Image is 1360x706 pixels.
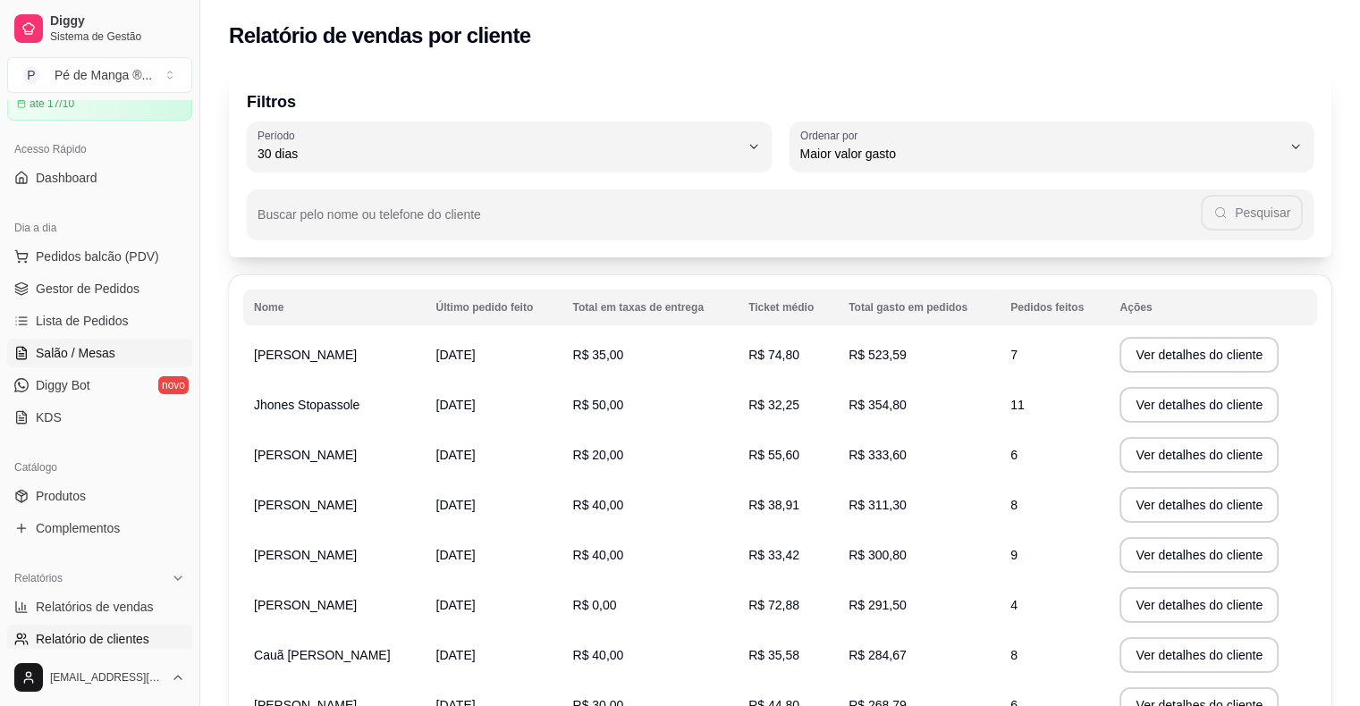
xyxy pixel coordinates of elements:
a: Lista de Pedidos [7,307,192,335]
span: R$ 32,25 [748,398,799,412]
button: Ver detalhes do cliente [1119,337,1279,373]
span: Relatório de clientes [36,630,149,648]
th: Último pedido feito [426,290,562,325]
th: Ticket médio [738,290,838,325]
span: Gestor de Pedidos [36,280,139,298]
span: [EMAIL_ADDRESS][DOMAIN_NAME] [50,670,164,685]
span: 9 [1010,548,1018,562]
span: R$ 38,91 [748,498,799,512]
span: Relatórios [14,571,63,585]
span: [DATE] [436,598,476,612]
button: Ver detalhes do cliente [1119,637,1279,673]
span: Cauã [PERSON_NAME] [254,648,391,662]
h2: Relatório de vendas por cliente [229,21,531,50]
p: Filtros [247,89,1314,114]
span: R$ 74,80 [748,348,799,362]
span: [PERSON_NAME] [254,448,357,462]
span: [PERSON_NAME] [254,598,357,612]
span: Jhones Stopassole [254,398,359,412]
a: Dashboard [7,164,192,192]
button: Ordenar porMaior valor gasto [790,122,1314,172]
a: Salão / Mesas [7,339,192,367]
span: R$ 354,80 [849,398,907,412]
span: 7 [1010,348,1018,362]
span: R$ 284,67 [849,648,907,662]
article: até 17/10 [30,97,74,111]
span: Maior valor gasto [800,145,1282,163]
span: Sistema de Gestão [50,29,185,44]
div: Dia a dia [7,214,192,242]
a: Relatório de clientes [7,625,192,653]
span: 11 [1010,398,1025,412]
span: [DATE] [436,448,476,462]
span: [DATE] [436,348,476,362]
span: [DATE] [436,548,476,562]
th: Nome [243,290,426,325]
button: Ver detalhes do cliente [1119,537,1279,573]
span: [DATE] [436,398,476,412]
span: Lista de Pedidos [36,312,129,330]
span: R$ 40,00 [572,648,623,662]
button: Ver detalhes do cliente [1119,437,1279,473]
span: Salão / Mesas [36,344,115,362]
span: R$ 0,00 [572,598,616,612]
th: Ações [1109,290,1317,325]
a: Produtos [7,482,192,510]
span: [DATE] [436,498,476,512]
button: Ver detalhes do cliente [1119,387,1279,423]
span: Dashboard [36,169,97,187]
th: Pedidos feitos [1000,290,1109,325]
span: R$ 33,42 [748,548,799,562]
a: KDS [7,403,192,432]
a: Diggy Botnovo [7,371,192,399]
span: Diggy [50,13,185,29]
span: R$ 40,00 [572,548,623,562]
div: Catálogo [7,453,192,482]
button: Ver detalhes do cliente [1119,587,1279,623]
span: R$ 20,00 [572,448,623,462]
button: [EMAIL_ADDRESS][DOMAIN_NAME] [7,656,192,699]
span: [DATE] [436,648,476,662]
span: R$ 333,60 [849,448,907,462]
span: R$ 523,59 [849,348,907,362]
th: Total em taxas de entrega [562,290,738,325]
th: Total gasto em pedidos [838,290,1000,325]
label: Período [258,128,300,143]
button: Select a team [7,57,192,93]
span: Relatórios de vendas [36,598,154,616]
span: [PERSON_NAME] [254,548,357,562]
input: Buscar pelo nome ou telefone do cliente [258,213,1201,231]
span: R$ 50,00 [572,398,623,412]
a: DiggySistema de Gestão [7,7,192,50]
span: Diggy Bot [36,376,90,394]
button: Ver detalhes do cliente [1119,487,1279,523]
span: Pedidos balcão (PDV) [36,248,159,265]
div: Pé de Manga ® ... [55,66,152,84]
span: R$ 291,50 [849,598,907,612]
a: Relatórios de vendas [7,593,192,621]
button: Período30 dias [247,122,772,172]
a: Complementos [7,514,192,542]
span: 6 [1010,448,1018,462]
span: P [22,66,40,84]
span: R$ 40,00 [572,498,623,512]
span: 8 [1010,648,1018,662]
span: 4 [1010,598,1018,612]
span: R$ 72,88 [748,598,799,612]
a: Gestor de Pedidos [7,274,192,303]
span: [PERSON_NAME] [254,498,357,512]
button: Pedidos balcão (PDV) [7,242,192,271]
span: R$ 35,00 [572,348,623,362]
div: Acesso Rápido [7,135,192,164]
span: R$ 55,60 [748,448,799,462]
span: R$ 300,80 [849,548,907,562]
span: KDS [36,408,62,426]
span: 8 [1010,498,1018,512]
span: Produtos [36,487,86,505]
span: Complementos [36,519,120,537]
span: R$ 311,30 [849,498,907,512]
label: Ordenar por [800,128,864,143]
span: 30 dias [258,145,739,163]
span: [PERSON_NAME] [254,348,357,362]
span: R$ 35,58 [748,648,799,662]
